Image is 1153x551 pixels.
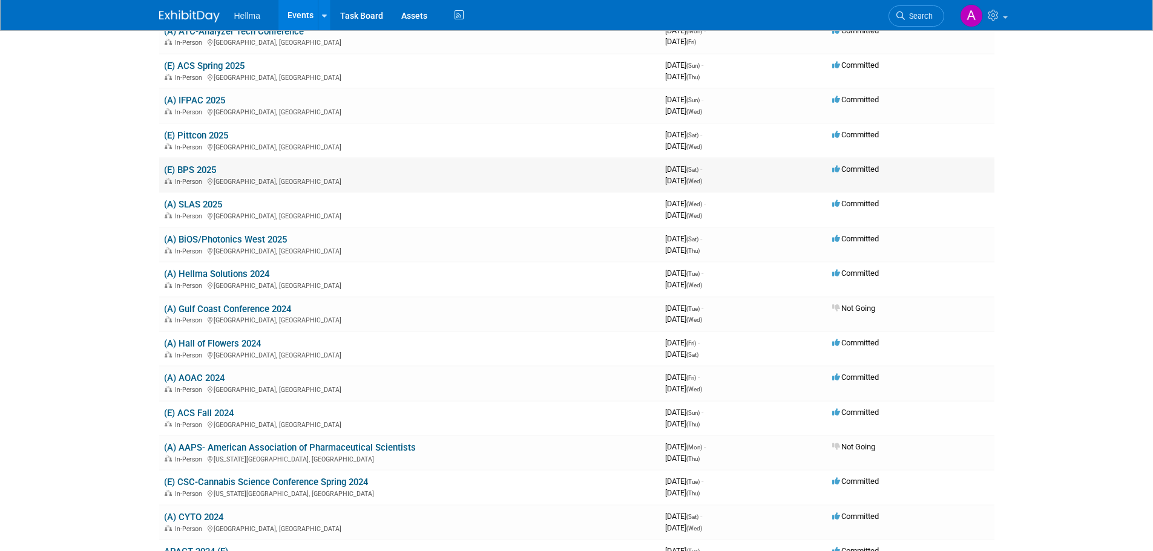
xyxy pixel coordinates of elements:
[175,316,206,324] span: In-Person
[665,442,706,451] span: [DATE]
[164,350,655,359] div: [GEOGRAPHIC_DATA], [GEOGRAPHIC_DATA]
[832,234,879,243] span: Committed
[686,39,696,45] span: (Fri)
[686,62,700,69] span: (Sun)
[164,304,291,315] a: (A) Gulf Coast Conference 2024
[165,351,172,357] img: In-Person Event
[832,408,879,417] span: Committed
[164,442,416,453] a: (A) AAPS- American Association of Pharmaceutical Scientists
[164,60,245,71] a: (E) ACS Spring 2025
[159,10,220,22] img: ExhibitDay
[164,408,234,419] a: (E) ACS Fall 2024
[665,373,700,382] span: [DATE]
[665,234,702,243] span: [DATE]
[665,106,702,116] span: [DATE]
[686,212,702,219] span: (Wed)
[686,282,702,289] span: (Wed)
[686,247,700,254] span: (Thu)
[698,338,700,347] span: -
[700,512,702,521] span: -
[665,512,702,521] span: [DATE]
[704,199,706,208] span: -
[175,525,206,533] span: In-Person
[164,315,655,324] div: [GEOGRAPHIC_DATA], [GEOGRAPHIC_DATA]
[686,143,702,150] span: (Wed)
[665,338,700,347] span: [DATE]
[686,166,698,173] span: (Sat)
[665,523,702,532] span: [DATE]
[175,178,206,186] span: In-Person
[665,315,702,324] span: [DATE]
[175,351,206,359] span: In-Person
[700,165,702,174] span: -
[234,11,261,21] span: Hellma
[665,384,702,393] span: [DATE]
[165,74,172,80] img: In-Person Event
[698,373,700,382] span: -
[165,421,172,427] img: In-Person Event
[164,95,225,106] a: (A) IFPAC 2025
[165,490,172,496] img: In-Person Event
[164,454,655,463] div: [US_STATE][GEOGRAPHIC_DATA], [GEOGRAPHIC_DATA]
[701,408,703,417] span: -
[164,72,655,82] div: [GEOGRAPHIC_DATA], [GEOGRAPHIC_DATA]
[164,176,655,186] div: [GEOGRAPHIC_DATA], [GEOGRAPHIC_DATA]
[165,247,172,253] img: In-Person Event
[665,130,702,139] span: [DATE]
[832,199,879,208] span: Committed
[165,108,172,114] img: In-Person Event
[704,26,706,35] span: -
[165,143,172,149] img: In-Person Event
[665,280,702,289] span: [DATE]
[164,384,655,394] div: [GEOGRAPHIC_DATA], [GEOGRAPHIC_DATA]
[175,421,206,429] span: In-Person
[686,28,702,34] span: (Mon)
[686,514,698,520] span: (Sat)
[665,488,700,497] span: [DATE]
[665,477,703,486] span: [DATE]
[164,338,261,349] a: (A) Hall of Flowers 2024
[164,26,304,37] a: (A) ATC-Analyzer Tech Conference
[832,269,879,278] span: Committed
[665,419,700,428] span: [DATE]
[164,106,655,116] div: [GEOGRAPHIC_DATA], [GEOGRAPHIC_DATA]
[701,477,703,486] span: -
[665,60,703,70] span: [DATE]
[164,373,225,383] a: (A) AOAC 2024
[686,270,700,277] span: (Tue)
[686,490,700,497] span: (Thu)
[686,97,700,103] span: (Sun)
[175,386,206,394] span: In-Person
[832,373,879,382] span: Committed
[686,132,698,139] span: (Sat)
[832,26,879,35] span: Committed
[701,95,703,104] span: -
[889,5,944,27] a: Search
[175,74,206,82] span: In-Person
[175,212,206,220] span: In-Person
[686,236,698,243] span: (Sat)
[700,130,702,139] span: -
[686,409,700,416] span: (Sun)
[165,178,172,184] img: In-Person Event
[686,525,702,532] span: (Wed)
[665,454,700,463] span: [DATE]
[165,212,172,218] img: In-Person Event
[701,269,703,278] span: -
[832,130,879,139] span: Committed
[665,37,696,46] span: [DATE]
[665,408,703,417] span: [DATE]
[164,142,655,151] div: [GEOGRAPHIC_DATA], [GEOGRAPHIC_DATA]
[665,269,703,278] span: [DATE]
[175,282,206,290] span: In-Person
[164,199,222,210] a: (A) SLAS 2025
[686,316,702,323] span: (Wed)
[832,304,875,313] span: Not Going
[164,523,655,533] div: [GEOGRAPHIC_DATA], [GEOGRAPHIC_DATA]
[665,176,702,185] span: [DATE]
[665,165,702,174] span: [DATE]
[686,340,696,347] span: (Fri)
[175,39,206,47] span: In-Person
[960,4,983,27] img: Amanda Moreno
[164,210,655,220] div: [GEOGRAPHIC_DATA], [GEOGRAPHIC_DATA]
